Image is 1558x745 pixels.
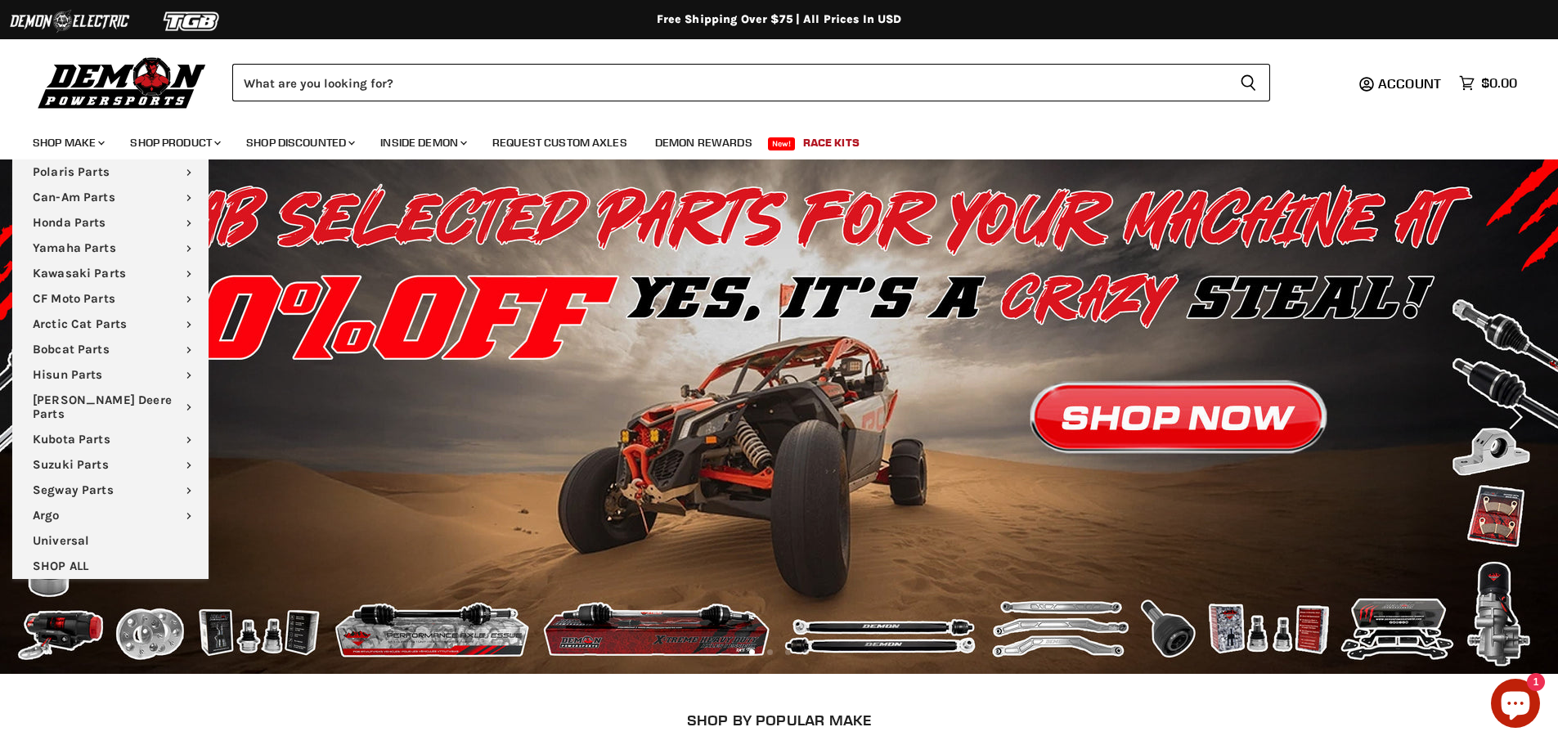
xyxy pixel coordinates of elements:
ul: Main menu [12,159,209,579]
img: Demon Electric Logo 2 [8,6,131,37]
a: Segway Parts [12,478,209,503]
a: Yamaha Parts [12,236,209,261]
img: TGB Logo 2 [131,6,254,37]
button: Next [1497,401,1529,433]
span: Account [1378,75,1441,92]
li: Page dot 4 [803,649,809,655]
a: Can-Am Parts [12,185,209,210]
div: Free Shipping Over $75 | All Prices In USD [125,12,1434,27]
a: Demon Rewards [643,126,765,159]
a: Race Kits [791,126,872,159]
a: Inside Demon [368,126,477,159]
a: Argo [12,503,209,528]
a: [PERSON_NAME] Deere Parts [12,388,209,427]
input: Search [232,64,1227,101]
img: Demon Powersports [33,53,212,111]
a: Arctic Cat Parts [12,312,209,337]
li: Page dot 2 [767,649,773,655]
span: $0.00 [1481,75,1517,91]
a: Shop Make [20,126,114,159]
ul: Main menu [20,119,1513,159]
li: Page dot 1 [749,649,755,655]
a: Kawasaki Parts [12,261,209,286]
a: Account [1371,76,1451,91]
a: Polaris Parts [12,159,209,185]
a: SHOP ALL [12,554,209,579]
a: Kubota Parts [12,427,209,452]
inbox-online-store-chat: Shopify online store chat [1486,679,1545,732]
span: New! [768,137,796,150]
a: CF Moto Parts [12,286,209,312]
h2: SHOP BY POPULAR MAKE [145,711,1413,729]
a: $0.00 [1451,71,1525,95]
a: Suzuki Parts [12,452,209,478]
li: Page dot 3 [785,649,791,655]
form: Product [232,64,1270,101]
a: Universal [12,528,209,554]
a: Request Custom Axles [480,126,640,159]
a: Shop Product [118,126,231,159]
a: Hisun Parts [12,362,209,388]
a: Shop Discounted [234,126,365,159]
button: Search [1227,64,1270,101]
a: Bobcat Parts [12,337,209,362]
a: Honda Parts [12,210,209,236]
